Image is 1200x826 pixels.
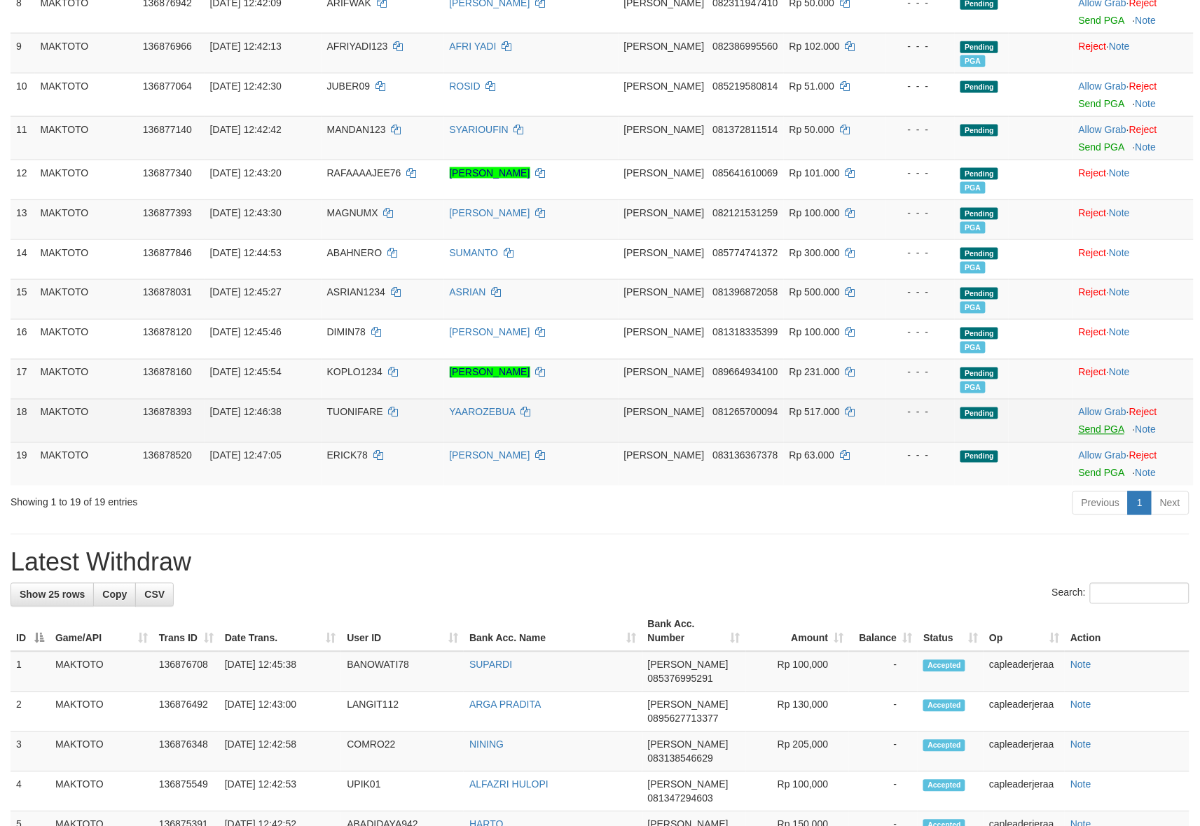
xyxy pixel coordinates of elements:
span: [DATE] 12:44:53 [210,247,282,258]
td: COMRO22 [341,732,464,772]
span: DIMIN78 [327,327,366,338]
span: 136878520 [143,450,192,461]
span: MAGNUMX [327,207,378,218]
span: Pending [960,208,998,220]
td: MAKTOTO [50,732,153,772]
td: 9 [11,33,35,73]
span: Copy 085641610069 to clipboard [712,167,778,178]
span: Copy 082386995560 to clipboard [712,41,778,52]
td: MAKTOTO [50,692,153,732]
span: · [1079,124,1129,135]
span: Pending [960,288,998,300]
td: · [1073,33,1194,73]
a: Reject [1129,80,1157,92]
span: Rp 231.000 [789,367,840,378]
a: NINING [469,739,504,750]
div: - - - [891,166,950,180]
a: [PERSON_NAME] [450,207,530,218]
a: YAAROZEBUA [450,407,516,418]
span: RAFAAAAJEE76 [327,167,401,178]
span: Marked by capleaderjeraa [960,182,985,194]
span: JUBER09 [327,80,370,92]
a: Note [1136,15,1157,26]
td: MAKTOTO [35,33,137,73]
span: [PERSON_NAME] [624,287,705,298]
span: Marked by capleaderjeraa [960,381,985,393]
td: Rp 205,000 [746,732,850,772]
td: 14 [11,239,35,279]
span: [DATE] 12:42:42 [210,124,282,135]
td: [DATE] 12:42:53 [219,772,342,812]
span: [PERSON_NAME] [624,167,705,178]
a: Note [1136,141,1157,153]
span: [PERSON_NAME] [648,659,729,671]
span: [PERSON_NAME] [624,367,705,378]
span: Rp 100.000 [789,327,840,338]
a: Send PGA [1079,15,1124,26]
td: 17 [11,359,35,399]
td: 13 [11,199,35,239]
div: - - - [891,122,950,136]
a: [PERSON_NAME] [450,327,530,338]
a: Next [1151,491,1189,515]
td: 4 [11,772,50,812]
a: Note [1136,98,1157,109]
td: UPIK01 [341,772,464,812]
a: Allow Grab [1079,450,1126,461]
td: 136876708 [153,652,219,692]
span: Pending [960,168,998,180]
span: [PERSON_NAME] [624,407,705,418]
span: [DATE] 12:47:05 [210,450,282,461]
span: [PERSON_NAME] [624,207,705,218]
span: Accepted [923,700,965,712]
span: Copy 081318335399 to clipboard [712,327,778,338]
a: Note [1109,367,1130,378]
a: Send PGA [1079,98,1124,109]
div: - - - [891,39,950,53]
a: Allow Grab [1079,80,1126,92]
span: [DATE] 12:45:46 [210,327,282,338]
a: Note [1109,167,1130,178]
span: Copy 085376995291 to clipboard [648,673,713,685]
td: 10 [11,73,35,116]
a: Note [1070,779,1091,790]
a: Allow Grab [1079,124,1126,135]
a: [PERSON_NAME] [450,450,530,461]
span: Accepted [923,740,965,752]
a: ARGA PRADITA [469,699,541,710]
span: Rp 63.000 [789,450,835,461]
span: 136878160 [143,367,192,378]
span: ABAHNERO [327,247,382,258]
td: · [1073,359,1194,399]
td: [DATE] 12:42:58 [219,732,342,772]
a: Note [1109,247,1130,258]
td: MAKTOTO [35,73,137,116]
div: - - - [891,405,950,419]
td: capleaderjeraa [984,652,1065,692]
a: ALFAZRI HULOPI [469,779,549,790]
td: MAKTOTO [35,442,137,486]
span: AFRIYADI123 [327,41,388,52]
a: Note [1109,327,1130,338]
a: [PERSON_NAME] [450,167,530,178]
td: MAKTOTO [35,279,137,319]
td: · [1073,116,1194,160]
td: 15 [11,279,35,319]
div: - - - [891,325,950,339]
span: ERICK78 [327,450,368,461]
span: Copy 081396872058 to clipboard [712,287,778,298]
th: Op: activate to sort column ascending [984,612,1065,652]
span: ASRIAN1234 [327,287,385,298]
th: Bank Acc. Name: activate to sort column ascending [464,612,642,652]
span: Pending [960,451,998,463]
span: Copy 083138546629 to clipboard [648,753,713,764]
a: Reject [1079,327,1107,338]
h1: Latest Withdraw [11,549,1189,577]
a: ROSID [450,80,481,92]
td: - [849,772,918,812]
td: BANOWATI78 [341,652,464,692]
span: Pending [960,328,998,339]
span: Pending [960,407,998,419]
td: - [849,652,918,692]
td: Rp 100,000 [746,652,850,692]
